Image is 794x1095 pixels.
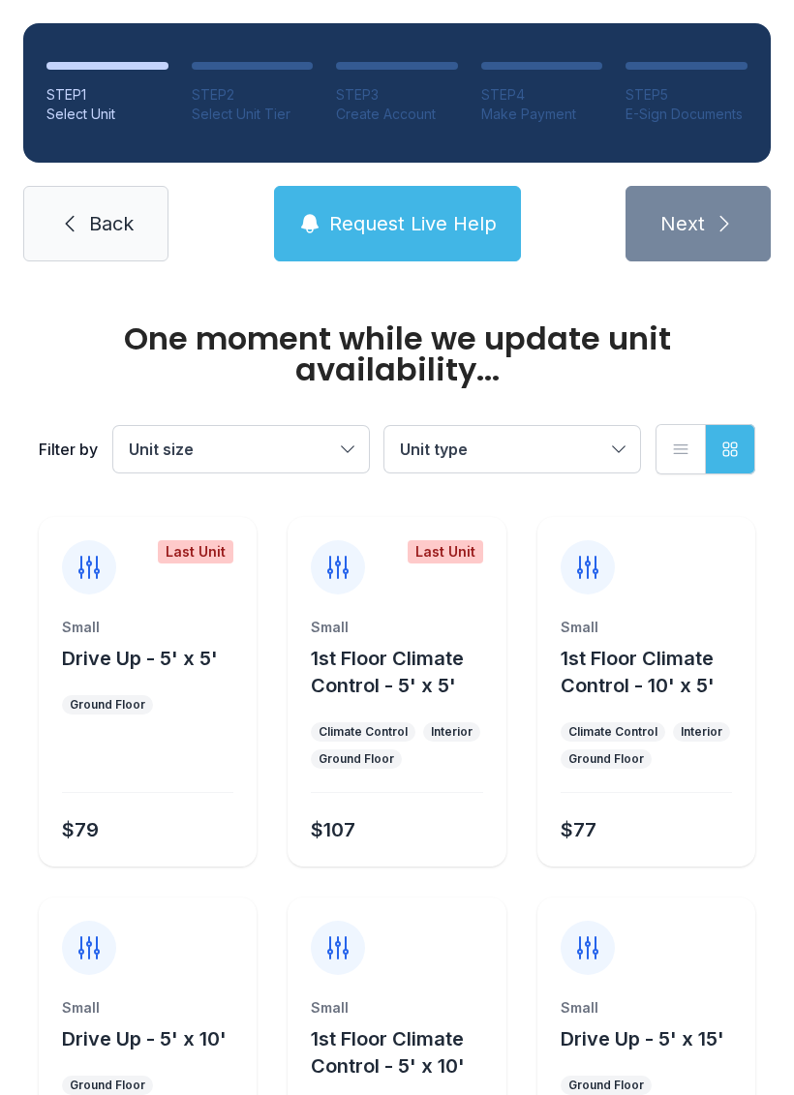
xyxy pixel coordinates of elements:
[561,1027,724,1050] span: Drive Up - 5' x 15'
[192,85,314,105] div: STEP 2
[39,323,755,385] div: One moment while we update unit availability...
[568,724,657,740] div: Climate Control
[568,1078,644,1093] div: Ground Floor
[431,724,473,740] div: Interior
[62,1027,227,1050] span: Drive Up - 5' x 10'
[70,697,145,713] div: Ground Floor
[481,85,603,105] div: STEP 4
[46,105,168,124] div: Select Unit
[384,426,640,472] button: Unit type
[46,85,168,105] div: STEP 1
[311,645,498,699] button: 1st Floor Climate Control - 5' x 5'
[561,998,732,1018] div: Small
[408,540,483,563] div: Last Unit
[568,751,644,767] div: Ground Floor
[129,440,194,459] span: Unit size
[311,1027,465,1078] span: 1st Floor Climate Control - 5' x 10'
[626,85,748,105] div: STEP 5
[62,618,233,637] div: Small
[626,105,748,124] div: E-Sign Documents
[192,105,314,124] div: Select Unit Tier
[561,1025,724,1052] button: Drive Up - 5' x 15'
[62,998,233,1018] div: Small
[336,105,458,124] div: Create Account
[561,647,715,697] span: 1st Floor Climate Control - 10' x 5'
[311,618,482,637] div: Small
[400,440,468,459] span: Unit type
[481,105,603,124] div: Make Payment
[39,438,98,461] div: Filter by
[113,426,369,472] button: Unit size
[561,816,596,843] div: $77
[329,210,497,237] span: Request Live Help
[70,1078,145,1093] div: Ground Floor
[62,647,218,670] span: Drive Up - 5' x 5'
[561,645,748,699] button: 1st Floor Climate Control - 10' x 5'
[319,751,394,767] div: Ground Floor
[311,998,482,1018] div: Small
[311,816,355,843] div: $107
[62,1025,227,1052] button: Drive Up - 5' x 10'
[62,816,99,843] div: $79
[158,540,233,563] div: Last Unit
[89,210,134,237] span: Back
[561,618,732,637] div: Small
[336,85,458,105] div: STEP 3
[660,210,705,237] span: Next
[319,724,408,740] div: Climate Control
[62,645,218,672] button: Drive Up - 5' x 5'
[681,724,722,740] div: Interior
[311,1025,498,1080] button: 1st Floor Climate Control - 5' x 10'
[311,647,464,697] span: 1st Floor Climate Control - 5' x 5'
